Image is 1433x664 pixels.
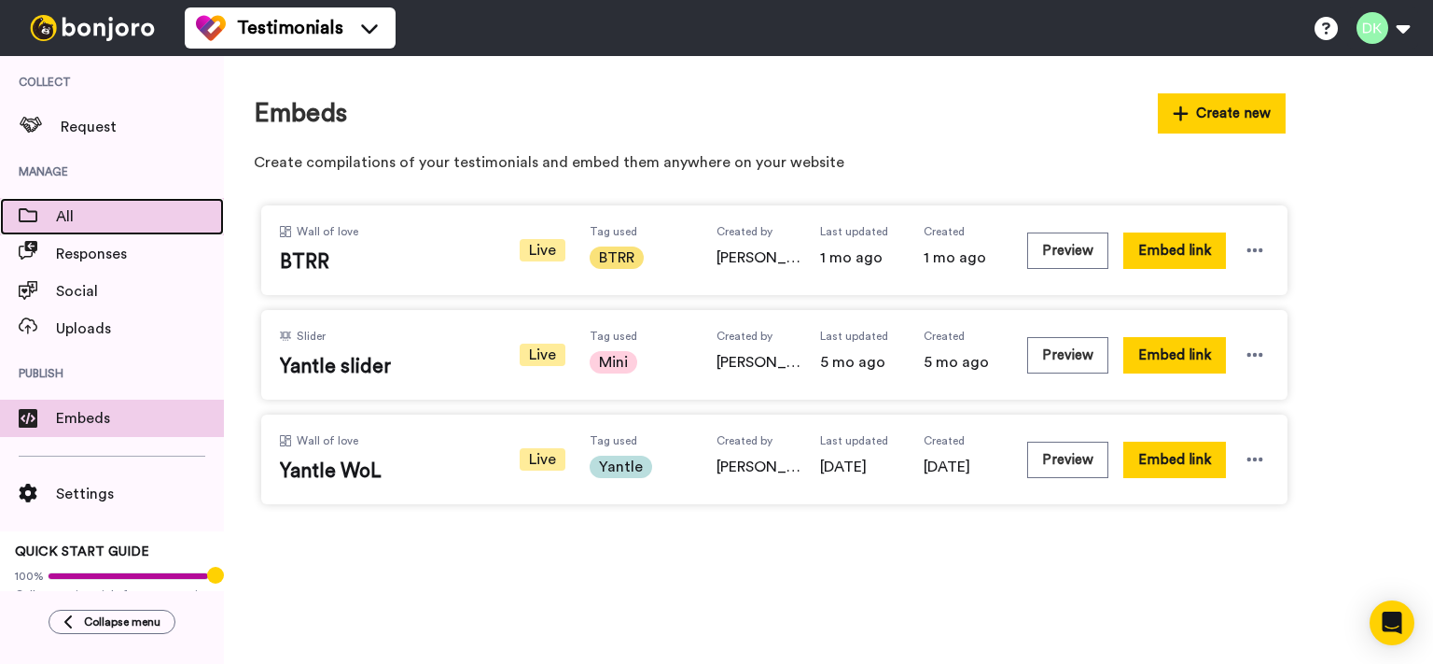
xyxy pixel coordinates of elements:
[590,456,652,478] span: Yantle
[820,351,904,374] span: 5 mo ago
[207,567,224,584] div: Tooltip anchor
[280,353,494,381] span: Yantle slider
[924,329,1008,344] span: Created
[820,456,904,478] span: [DATE]
[1123,442,1226,478] button: Embed link
[84,615,160,629] span: Collapse menu
[56,280,224,303] span: Social
[15,587,209,602] span: Collect testimonials from your socials
[716,329,800,344] span: Created by
[1123,337,1226,374] button: Embed link
[56,407,224,430] span: Embeds
[1027,337,1108,374] button: Preview
[590,433,650,448] span: Tag used
[280,458,494,486] span: Yantle WoL
[924,224,1008,239] span: Created
[924,247,1008,269] span: 1 mo ago
[1027,233,1108,269] button: Preview
[924,456,1008,478] span: [DATE]
[590,224,650,239] span: Tag used
[56,318,224,340] span: Uploads
[924,351,1008,374] span: 5 mo ago
[254,152,1286,174] p: Create compilations of your testimonials and embed them anywhere on your website
[520,239,565,261] span: Live
[820,247,904,269] span: 1 mo ago
[716,224,800,239] span: Created by
[297,433,358,448] span: Wall of love
[237,15,343,41] span: Testimonials
[297,329,326,344] span: Slider
[254,99,347,128] h1: Embeds
[716,456,800,478] span: [PERSON_NAME]
[15,545,149,558] span: QUICK START GUIDE
[1158,93,1287,134] button: Create new
[924,433,1008,448] span: Created
[820,224,904,239] span: Last updated
[820,433,904,448] span: Last updated
[716,433,800,448] span: Created by
[716,247,800,269] span: [PERSON_NAME]
[716,351,800,374] span: [PERSON_NAME]
[280,248,494,276] span: BTRR
[61,116,224,138] span: Request
[1027,442,1108,478] button: Preview
[590,351,637,374] span: Mini
[590,247,644,269] span: BTRR
[56,205,224,228] span: All
[196,13,226,43] img: tm-color.svg
[1370,600,1414,645] div: Open Intercom Messenger
[22,15,162,41] img: bj-logo-header-white.svg
[56,483,224,505] span: Settings
[820,329,904,344] span: Last updated
[56,243,224,265] span: Responses
[1123,233,1226,269] button: Embed link
[15,569,44,584] span: 100%
[49,610,175,634] button: Collapse menu
[520,448,565,471] span: Live
[520,344,565,366] span: Live
[590,329,650,344] span: Tag used
[297,224,358,239] span: Wall of love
